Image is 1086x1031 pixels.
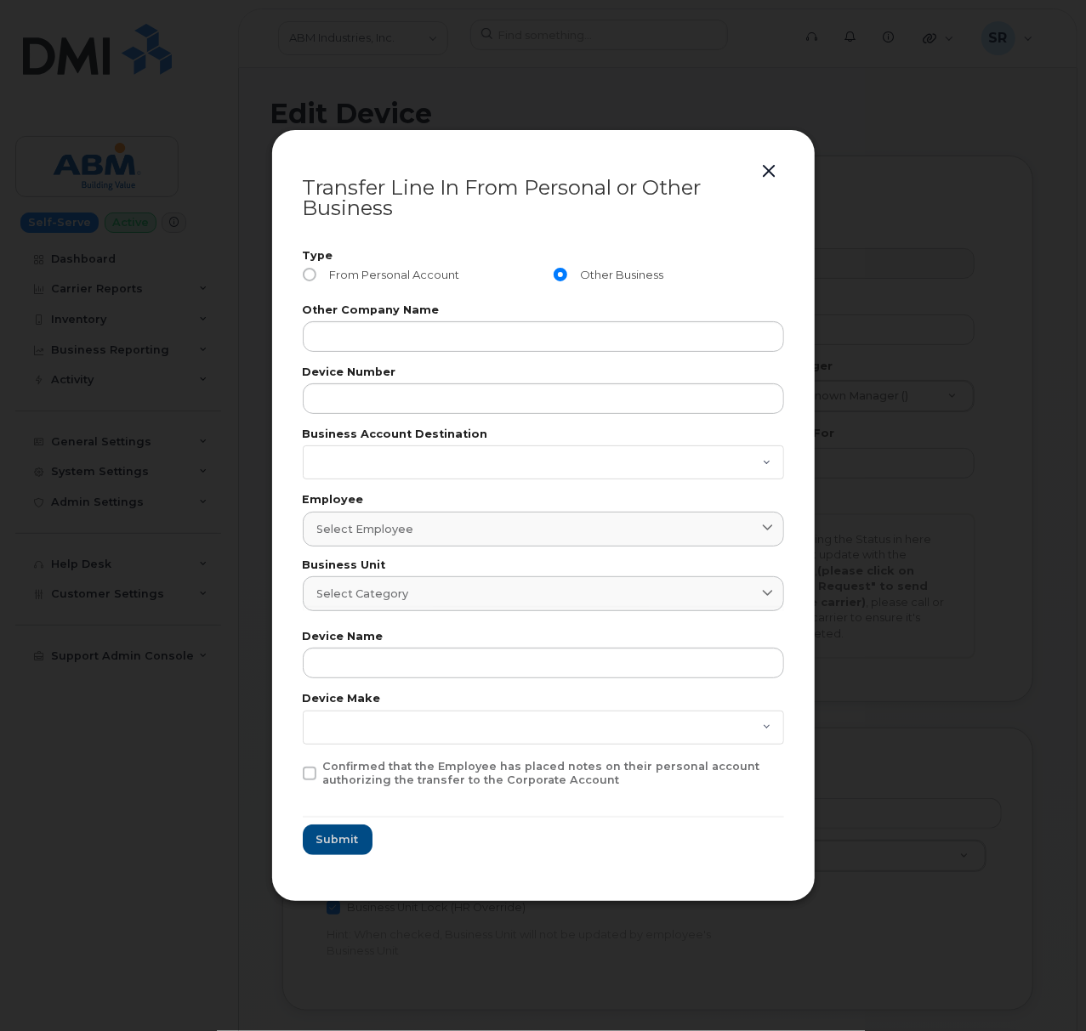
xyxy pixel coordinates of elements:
[303,268,316,281] input: From Personal Account
[303,560,784,571] label: Business Unit
[554,268,567,281] input: Other Business
[316,831,359,847] span: Submit
[303,495,784,506] label: Employee
[303,632,784,643] label: Device Name
[303,367,784,378] label: Device Number
[303,576,784,611] a: Select category
[303,251,784,262] label: Type
[303,694,784,705] label: Device Make
[323,760,760,786] span: Confirmed that the Employee has placed notes on their personal account authorizing the transfer t...
[574,268,664,281] span: Other Business
[303,305,784,316] label: Other Company Name
[323,268,460,281] span: From Personal Account
[303,824,372,855] button: Submit
[317,521,414,537] span: Select employee
[303,429,784,440] label: Business Account Destination
[303,178,784,218] div: Transfer Line In From Personal or Other Business
[303,512,784,547] a: Select employee
[317,586,409,602] span: Select category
